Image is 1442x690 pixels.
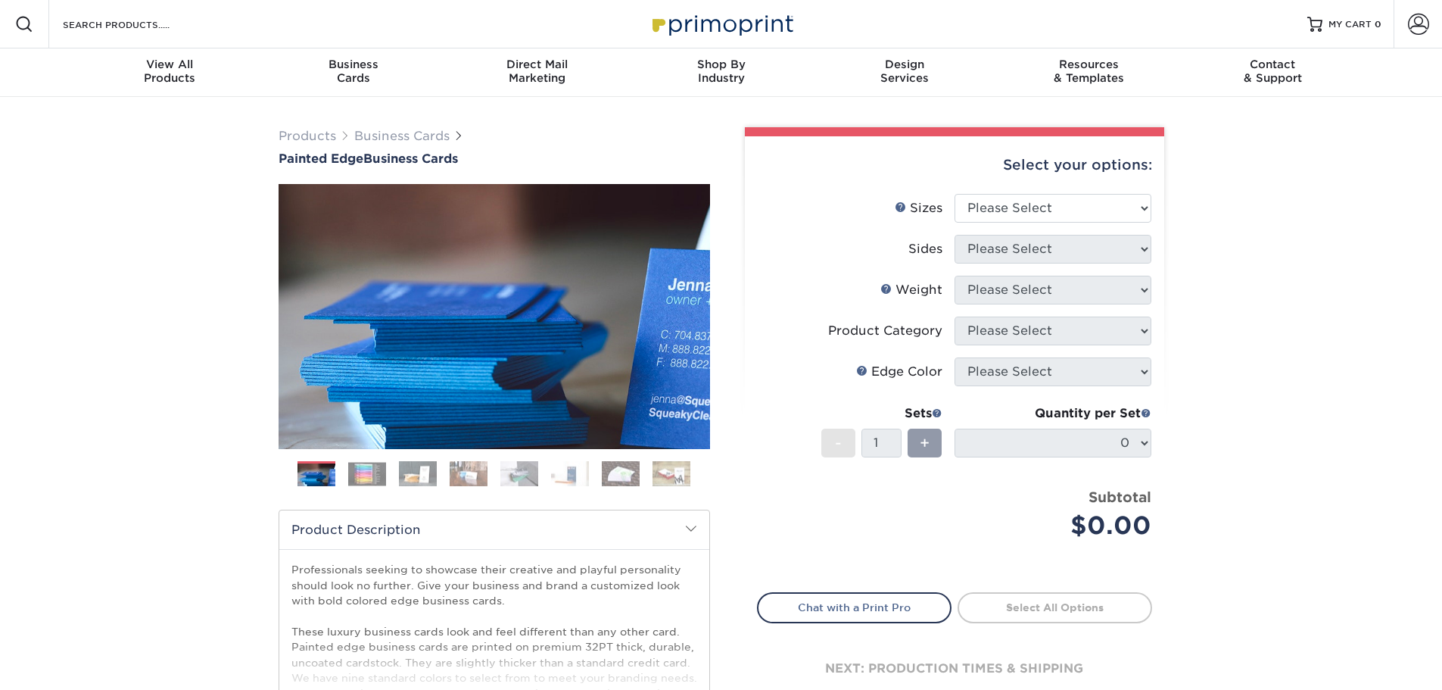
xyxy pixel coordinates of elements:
div: Quantity per Set [955,404,1151,423]
span: + [920,432,930,454]
span: MY CART [1328,18,1372,31]
span: Direct Mail [445,58,629,71]
span: Contact [1181,58,1365,71]
a: Select All Options [958,592,1152,623]
a: Painted EdgeBusiness Cards [279,151,710,166]
span: View All [78,58,262,71]
div: Products [78,58,262,85]
img: Business Cards 06 [551,461,589,487]
img: Business Cards 05 [500,461,538,487]
div: Sides [908,240,942,258]
div: Marketing [445,58,629,85]
a: Resources& Templates [997,48,1181,97]
a: BusinessCards [261,48,445,97]
a: Business Cards [354,129,450,143]
div: & Templates [997,58,1181,85]
span: Shop By [629,58,813,71]
span: Business [261,58,445,71]
div: Weight [880,281,942,299]
div: Cards [261,58,445,85]
h1: Business Cards [279,151,710,166]
a: View AllProducts [78,48,262,97]
img: Business Cards 02 [348,462,386,485]
a: DesignServices [813,48,997,97]
img: Business Cards 07 [602,461,640,487]
div: Services [813,58,997,85]
a: Products [279,129,336,143]
img: Business Cards 03 [399,461,437,487]
span: 0 [1375,19,1381,30]
span: Painted Edge [279,151,363,166]
img: Business Cards 08 [652,461,690,487]
a: Shop ByIndustry [629,48,813,97]
div: Select your options: [757,136,1152,194]
img: Primoprint [646,8,797,40]
a: Direct MailMarketing [445,48,629,97]
div: Industry [629,58,813,85]
div: Product Category [828,322,942,340]
div: & Support [1181,58,1365,85]
img: Painted Edge 01 [279,101,710,532]
strong: Subtotal [1089,489,1151,505]
span: Resources [997,58,1181,71]
a: Chat with a Print Pro [757,592,951,623]
div: Sizes [895,199,942,217]
div: $0.00 [966,507,1151,544]
span: - [835,432,842,454]
span: Design [813,58,997,71]
input: SEARCH PRODUCTS..... [61,15,209,33]
img: Business Cards 01 [297,456,335,494]
div: Edge Color [856,363,942,381]
a: Contact& Support [1181,48,1365,97]
h2: Product Description [279,510,709,549]
div: Sets [821,404,942,423]
img: Business Cards 04 [450,461,487,487]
